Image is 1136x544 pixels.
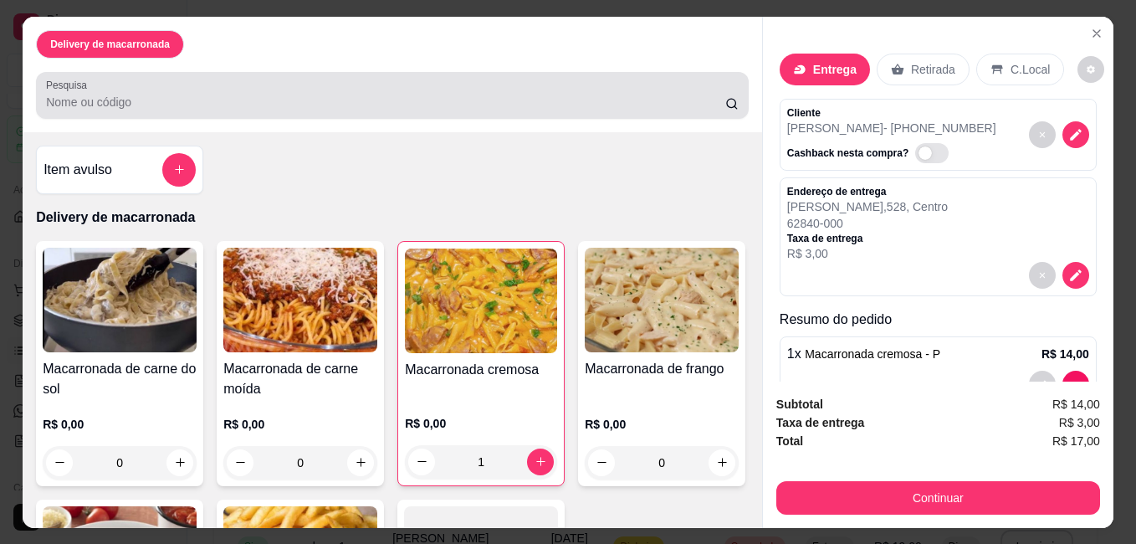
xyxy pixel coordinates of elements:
span: R$ 17,00 [1052,432,1100,450]
button: decrease-product-quantity [1029,371,1056,398]
p: C.Local [1011,61,1050,78]
p: Delivery de macarronada [50,38,170,51]
p: Entrega [813,61,857,78]
p: [PERSON_NAME] - [PHONE_NUMBER] [787,120,996,136]
strong: Total [776,434,803,448]
label: Automatic updates [915,143,955,163]
p: Taxa de entrega [787,232,948,245]
p: R$ 0,00 [585,416,739,433]
span: R$ 3,00 [1059,413,1100,432]
p: 1 x [787,344,940,364]
p: R$ 14,00 [1041,346,1089,362]
p: Cashback nesta compra? [787,146,908,160]
button: Continuar [776,481,1100,515]
img: product-image [405,249,557,353]
input: Pesquisa [46,94,725,110]
h4: Macarronada de carne moída [223,359,377,399]
button: decrease-product-quantity [1062,121,1089,148]
button: decrease-product-quantity [1077,56,1104,83]
p: R$ 3,00 [787,245,948,262]
button: decrease-product-quantity [1062,371,1089,398]
span: Macarronada cremosa - P [805,347,940,361]
p: Delivery de macarronada [36,208,749,228]
span: R$ 14,00 [1052,395,1100,413]
p: Resumo do pedido [780,310,1097,330]
p: Endereço de entrega [787,185,948,198]
img: product-image [585,248,739,352]
p: [PERSON_NAME] , 528 , Centro [787,198,948,215]
img: product-image [223,248,377,352]
p: 62840-000 [787,215,948,232]
button: decrease-product-quantity [1062,262,1089,289]
button: decrease-product-quantity [1029,262,1056,289]
p: R$ 0,00 [405,415,557,432]
p: R$ 0,00 [43,416,197,433]
p: Retirada [911,61,955,78]
button: Close [1083,20,1110,47]
h4: Item avulso [43,160,112,180]
h4: Macarronada de frango [585,359,739,379]
p: R$ 0,00 [223,416,377,433]
p: Cliente [787,106,996,120]
h4: Macarronada cremosa [405,360,557,380]
strong: Taxa de entrega [776,416,865,429]
button: add-separate-item [162,153,196,187]
img: product-image [43,248,197,352]
label: Pesquisa [46,78,93,92]
button: decrease-product-quantity [1029,121,1056,148]
strong: Subtotal [776,398,823,411]
h4: Macarronada de carne do sol [43,359,197,399]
